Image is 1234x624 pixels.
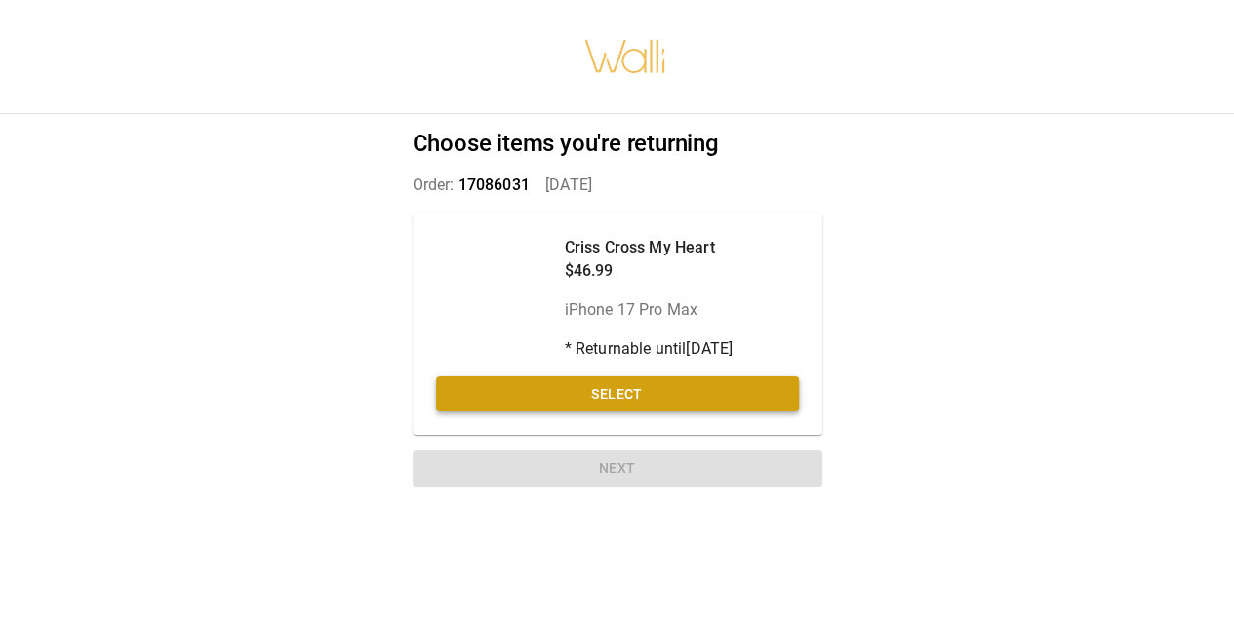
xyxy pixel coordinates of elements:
p: iPhone 17 Pro Max [565,298,734,322]
p: Criss Cross My Heart [565,236,734,259]
h2: Choose items you're returning [413,130,822,158]
p: * Returnable until [DATE] [565,337,734,361]
p: $46.99 [565,259,734,283]
img: walli-inc.myshopify.com [583,15,667,98]
p: Order: [DATE] [413,174,822,197]
span: 17086031 [458,175,530,194]
button: Select [436,376,799,412]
